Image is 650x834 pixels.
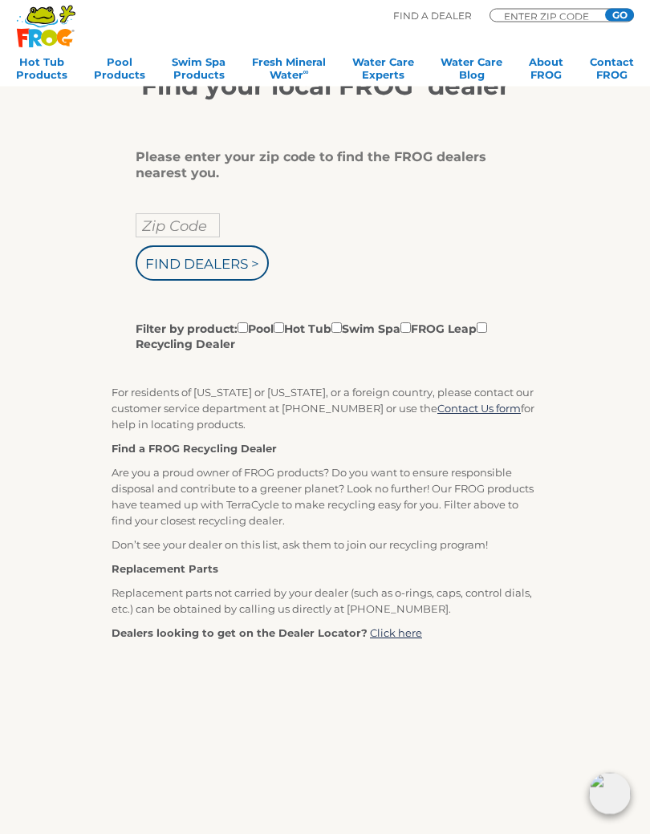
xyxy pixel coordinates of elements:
[352,55,414,87] a: Water CareExperts
[112,627,368,640] strong: Dealers looking to get on the Dealer Locator?
[370,627,422,640] a: Click here
[274,323,284,334] input: Filter by product:PoolHot TubSwim SpaFROG LeapRecycling Dealer
[94,55,145,87] a: PoolProducts
[252,55,326,87] a: Fresh MineralWater∞
[303,67,309,76] sup: ∞
[238,323,248,334] input: Filter by product:PoolHot TubSwim SpaFROG LeapRecycling Dealer
[400,323,411,334] input: Filter by product:PoolHot TubSwim SpaFROG LeapRecycling Dealer
[136,246,269,281] input: Find Dealers >
[136,320,502,353] label: Filter by product: Pool Hot Tub Swim Spa FROG Leap Recycling Dealer
[331,323,342,334] input: Filter by product:PoolHot TubSwim SpaFROG LeapRecycling Dealer
[441,55,502,87] a: Water CareBlog
[502,12,599,20] input: Zip Code Form
[529,55,563,87] a: AboutFROG
[590,55,634,87] a: ContactFROG
[112,585,538,617] p: Replacement parts not carried by your dealer (such as o-rings, caps, control dials, etc.) can be ...
[112,443,277,455] strong: Find a FROG Recycling Dealer
[16,55,67,87] a: Hot TubProducts
[112,563,218,576] strong: Replacement Parts
[605,9,634,22] input: GO
[112,465,538,529] p: Are you a proud owner of FROG products? Do you want to ensure responsible disposal and contribute...
[437,403,521,415] a: Contact Us form
[477,323,487,334] input: Filter by product:PoolHot TubSwim SpaFROG LeapRecycling Dealer
[112,537,538,553] p: Don’t see your dealer on this list, ask them to join our recycling program!
[589,773,631,815] img: openIcon
[112,385,538,433] p: For residents of [US_STATE] or [US_STATE], or a foreign country, please contact our customer serv...
[393,9,472,23] p: Find A Dealer
[136,150,502,182] div: Please enter your zip code to find the FROG dealers nearest you.
[172,55,225,87] a: Swim SpaProducts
